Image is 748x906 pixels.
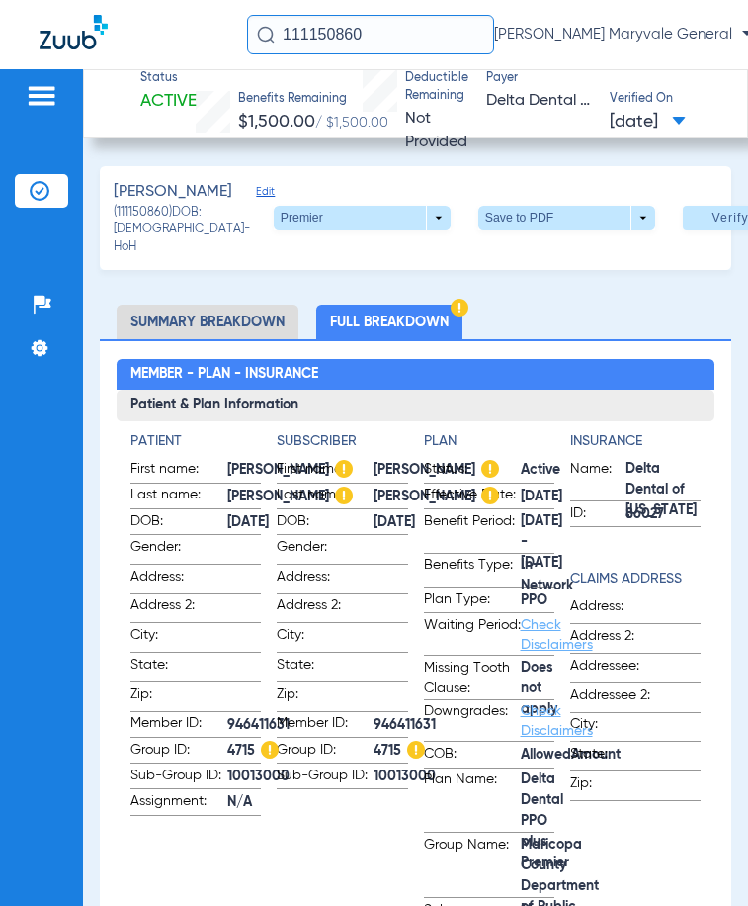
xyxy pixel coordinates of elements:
span: Member ID: [277,713,374,737]
iframe: Chat Widget [649,811,748,906]
span: [DATE] [610,110,686,135]
img: Hazard [451,299,468,317]
span: City: [570,714,667,741]
span: [DATE] [521,487,562,507]
span: Group Name: [424,835,521,897]
button: Premier [274,206,451,231]
span: [DATE] - [DATE] [521,532,562,553]
span: Sub-Group ID: [130,766,227,789]
img: Hazard [261,741,279,759]
span: Benefit Period: [424,511,521,553]
span: Verified On [610,91,716,109]
h2: Member - Plan - Insurance [117,359,713,391]
span: Last name: [130,485,227,508]
h4: Plan [424,431,554,452]
span: Active [140,89,197,114]
span: Group ID: [130,740,227,764]
span: [PERSON_NAME] [374,460,498,481]
span: In-Network [521,566,573,587]
span: First name: [277,459,374,483]
span: Benefits Remaining [238,91,388,109]
span: COB: [424,744,521,768]
span: Effective Date: [424,485,521,508]
span: Downgrades: [424,701,521,741]
img: Search Icon [257,26,275,44]
span: Gender: [130,537,227,564]
span: Plan Name: [424,770,521,832]
span: Benefits Type: [424,555,521,587]
span: [PERSON_NAME] [227,460,352,481]
span: Zip: [277,684,374,711]
span: Addressee: [570,656,667,682]
span: $1,500.00 [238,113,315,131]
h4: Claims Address [570,569,701,589]
span: PPO [521,590,554,611]
h4: Subscriber [277,431,407,452]
span: [DATE] [227,512,269,533]
span: Zip: [570,773,667,800]
span: N/A [227,792,261,813]
app-breakdown-title: Patient [130,431,261,452]
img: Hazard [481,487,499,504]
span: Delta Dental of [US_STATE] [486,89,593,114]
span: Maricopa County Department of Public Health [521,876,599,897]
img: Hazard [407,741,425,759]
a: Check Disclaimers [521,618,593,652]
span: Gender: [277,537,374,564]
span: Edit [256,185,274,204]
span: 10013000 [227,767,290,787]
span: City: [130,625,227,652]
img: Zuub Logo [40,15,108,49]
li: Full Breakdown [316,305,462,339]
span: Address 2: [277,595,374,622]
span: Plan Type: [424,589,521,613]
span: Delta Dental of [US_STATE] [625,480,701,500]
span: Address: [130,567,227,593]
span: 10013000 [374,767,436,787]
span: City: [277,625,374,652]
span: Assignment: [130,791,227,815]
img: Hazard [481,460,499,478]
a: Check Disclaimers [521,704,593,738]
span: Active [521,460,560,481]
li: Summary Breakdown [117,305,298,339]
h3: Patient & Plan Information [117,390,713,421]
span: 946411631 [227,715,290,736]
span: [PERSON_NAME] [114,180,232,205]
span: [DATE] [374,512,415,533]
span: State: [277,655,374,681]
span: Member ID: [130,713,227,737]
span: Deductible Remaining [405,70,468,105]
span: Address 2: [570,626,667,653]
span: / $1,500.00 [315,116,388,130]
span: Sub-Group ID: [277,766,374,789]
h4: Insurance [570,431,701,452]
span: AllowedAmount [521,745,621,766]
span: Status: [424,459,521,483]
span: Last name: [277,485,374,508]
img: Hazard [335,487,353,504]
span: Group ID: [277,740,374,764]
span: Address: [277,567,374,593]
img: hamburger-icon [26,84,57,108]
span: 4715 [374,741,424,762]
span: Zip: [130,684,227,711]
span: Address: [570,596,667,623]
span: Payer [486,70,593,88]
span: 86027 [625,504,701,525]
span: ID: [570,503,625,527]
span: State: [130,655,227,681]
span: Not Provided [405,111,467,151]
span: First name: [130,459,227,483]
span: [PERSON_NAME] [374,487,498,507]
span: Delta Dental PPO plus Premier [521,811,569,832]
span: DOB: [130,511,227,535]
span: State: [570,744,667,770]
span: 4715 [227,741,278,762]
img: Hazard [335,460,353,478]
